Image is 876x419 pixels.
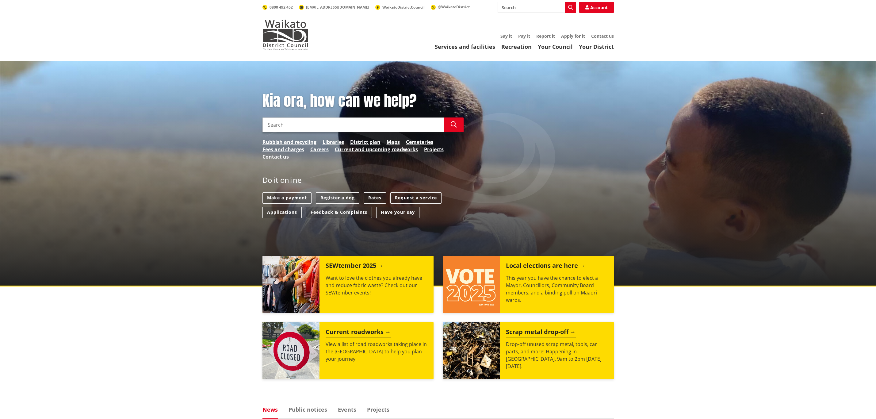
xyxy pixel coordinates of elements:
a: District plan [350,138,381,146]
p: This year you have the chance to elect a Mayor, Councillors, Community Board members, and a bindi... [506,274,608,304]
a: News [262,407,278,412]
span: WaikatoDistrictCouncil [382,5,425,10]
a: Current and upcoming roadworks [335,146,418,153]
p: View a list of road roadworks taking place in the [GEOGRAPHIC_DATA] to help you plan your journey. [326,340,427,363]
h2: Local elections are here [506,262,585,271]
input: Search input [262,117,444,132]
a: Account [579,2,614,13]
a: Pay it [518,33,530,39]
img: SEWtember [262,256,319,313]
a: Rates [364,192,386,204]
h2: Current roadworks [326,328,391,337]
img: Scrap metal collection [443,322,500,379]
a: SEWtember 2025 Want to love the clothes you already have and reduce fabric waste? Check out our S... [262,256,434,313]
a: Your Council [538,43,573,50]
h2: Scrap metal drop-off [506,328,576,337]
a: Recreation [501,43,532,50]
a: @WaikatoDistrict [431,4,470,10]
a: Contact us [262,153,289,160]
a: Projects [367,407,389,412]
a: Libraries [323,138,344,146]
a: Services and facilities [435,43,495,50]
p: Drop-off unused scrap metal, tools, car parts, and more! Happening in [GEOGRAPHIC_DATA], 9am to 2... [506,340,608,370]
a: Current roadworks View a list of road roadworks taking place in the [GEOGRAPHIC_DATA] to help you... [262,322,434,379]
a: Careers [310,146,329,153]
iframe: Messenger Launcher [848,393,870,415]
a: Fees and charges [262,146,304,153]
span: 0800 492 452 [270,5,293,10]
a: Rubbish and recycling [262,138,316,146]
h1: Kia ora, how can we help? [262,92,464,110]
a: Apply for it [561,33,585,39]
p: Want to love the clothes you already have and reduce fabric waste? Check out our SEWtember events! [326,274,427,296]
a: Contact us [591,33,614,39]
a: Make a payment [262,192,312,204]
img: Waikato District Council - Te Kaunihera aa Takiwaa o Waikato [262,20,308,50]
a: WaikatoDistrictCouncil [375,5,425,10]
a: Your District [579,43,614,50]
h2: SEWtember 2025 [326,262,384,271]
img: Road closed sign [262,322,319,379]
a: Public notices [289,407,327,412]
a: 0800 492 452 [262,5,293,10]
a: Events [338,407,356,412]
img: Vote 2025 [443,256,500,313]
h2: Do it online [262,176,301,186]
a: Applications [262,207,302,218]
a: Have your say [376,207,419,218]
a: Local elections are here This year you have the chance to elect a Mayor, Councillors, Community B... [443,256,614,313]
span: [EMAIL_ADDRESS][DOMAIN_NAME] [306,5,369,10]
a: Report it [536,33,555,39]
a: Projects [424,146,444,153]
a: Cemeteries [406,138,433,146]
a: Register a dog [316,192,359,204]
a: Maps [387,138,400,146]
a: Feedback & Complaints [306,207,372,218]
a: [EMAIL_ADDRESS][DOMAIN_NAME] [299,5,369,10]
span: @WaikatoDistrict [438,4,470,10]
a: Request a service [390,192,442,204]
input: Search input [498,2,576,13]
a: Say it [500,33,512,39]
a: A massive pile of rusted scrap metal, including wheels and various industrial parts, under a clea... [443,322,614,379]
